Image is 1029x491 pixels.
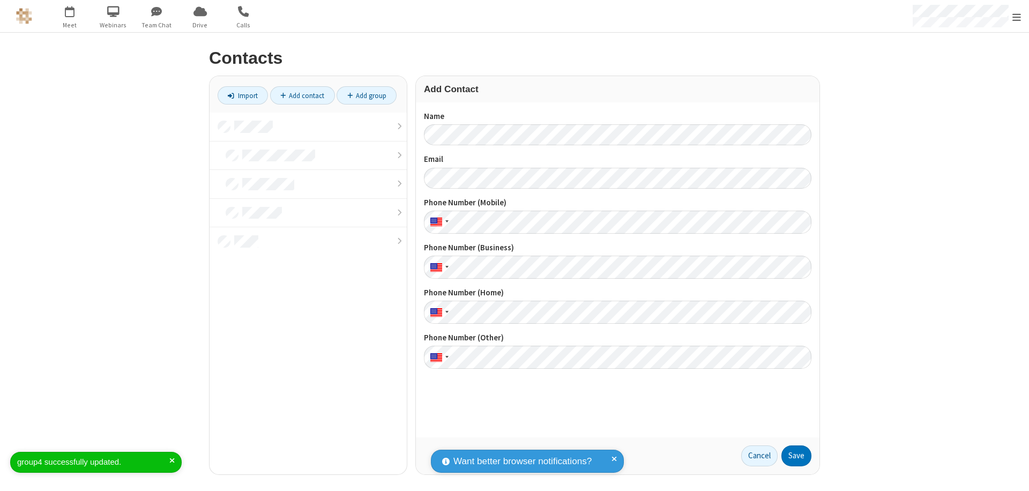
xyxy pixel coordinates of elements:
iframe: Chat [1002,463,1021,483]
h3: Add Contact [424,84,811,94]
div: United States: + 1 [424,346,452,369]
div: group4 successfully updated. [17,456,169,468]
img: QA Selenium DO NOT DELETE OR CHANGE [16,8,32,24]
span: Team Chat [137,20,177,30]
label: Phone Number (Home) [424,287,811,299]
label: Name [424,110,811,123]
span: Drive [180,20,220,30]
span: Want better browser notifications? [453,455,592,468]
span: Meet [50,20,90,30]
label: Phone Number (Business) [424,242,811,254]
span: Calls [223,20,264,30]
label: Phone Number (Mobile) [424,197,811,209]
a: Cancel [741,445,778,467]
div: United States: + 1 [424,301,452,324]
label: Phone Number (Other) [424,332,811,344]
span: Webinars [93,20,133,30]
a: Add contact [270,86,335,105]
label: Email [424,153,811,166]
h2: Contacts [209,49,820,68]
div: United States: + 1 [424,211,452,234]
div: United States: + 1 [424,256,452,279]
a: Add group [337,86,397,105]
a: Import [218,86,268,105]
button: Save [781,445,811,467]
